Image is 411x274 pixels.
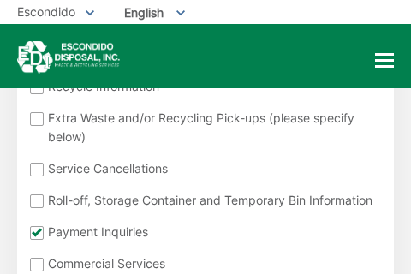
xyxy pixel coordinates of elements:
[30,159,377,178] label: Service Cancellations
[30,109,377,146] label: Extra Waste and/or Recycling Pick-ups (please specify below)
[17,4,75,19] span: Escondido
[17,41,120,74] a: EDCD logo. Return to the homepage.
[30,223,377,241] label: Payment Inquiries
[30,254,377,273] label: Commercial Services
[30,191,377,210] label: Roll-off, Storage Container and Temporary Bin Information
